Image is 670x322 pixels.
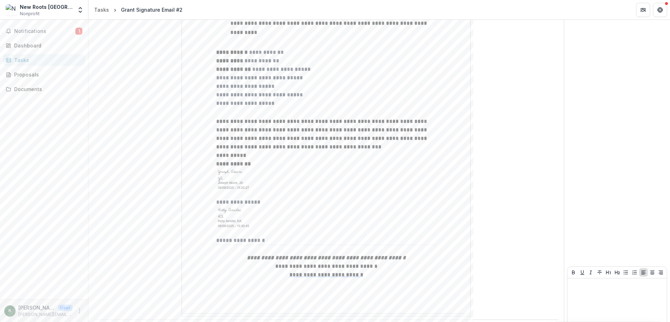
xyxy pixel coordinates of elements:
button: Strike [595,268,604,277]
button: Notifications1 [3,26,85,37]
nav: breadcrumb [91,5,185,15]
button: Underline [578,268,587,277]
button: Align Right [657,268,665,277]
div: Dashboard [14,42,80,49]
a: Tasks [91,5,112,15]
div: Grant Signature Email #2 [121,6,183,13]
p: [PERSON_NAME][EMAIL_ADDRESS][DOMAIN_NAME] [18,311,73,318]
button: Ordered List [630,268,639,277]
button: Italicize [587,268,595,277]
button: Align Left [639,268,648,277]
a: Dashboard [3,40,85,51]
p: [PERSON_NAME] [18,304,55,311]
div: Kelly [8,309,11,313]
button: Partners [636,3,650,17]
button: Bold [569,268,578,277]
a: Proposals [3,69,85,80]
div: New Roots [GEOGRAPHIC_DATA] [20,3,73,11]
button: More [75,307,84,315]
a: Tasks [3,54,85,66]
div: Proposals [14,71,80,78]
div: Tasks [94,6,109,13]
button: Get Help [653,3,667,17]
a: Documents [3,83,85,95]
img: New Roots Haiti [6,4,17,16]
div: Tasks [14,56,80,64]
span: Notifications [14,28,75,34]
span: 1 [75,28,82,35]
button: Heading 1 [604,268,613,277]
button: Open entity switcher [75,3,85,17]
button: Bullet List [622,268,630,277]
span: Nonprofit [20,11,40,17]
p: User [58,305,73,311]
div: Documents [14,85,80,93]
button: Heading 2 [613,268,622,277]
button: Align Center [648,268,657,277]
